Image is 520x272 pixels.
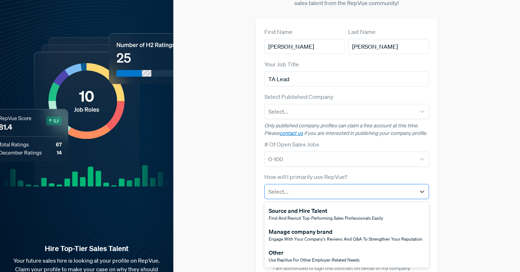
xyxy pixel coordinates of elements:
label: How will I primarily use RepVue? [264,172,347,181]
input: Last Name [348,39,429,54]
strong: Hire Top-Tier Sales Talent [12,244,162,253]
label: Select Published Company [264,92,333,101]
span: Use RepVue for other employer-related needs [269,257,360,263]
label: First Name [264,27,292,36]
label: Your Job Title [264,60,299,69]
span: Find and recruit top-performing sales professionals easily [269,215,383,221]
input: Title [264,71,429,87]
input: First Name [264,39,345,54]
p: Only published company profiles can claim a free account at this time. Please if you are interest... [264,122,429,137]
div: Source and Hire Talent [269,206,383,215]
div: Manage company brand [269,227,422,236]
label: Last Name [348,27,376,36]
label: # Of Open Sales Jobs [264,140,319,149]
span: Engage with your company's reviews and Q&A to strengthen your reputation [269,236,422,242]
div: Other [269,248,360,257]
a: contact us [279,130,303,136]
